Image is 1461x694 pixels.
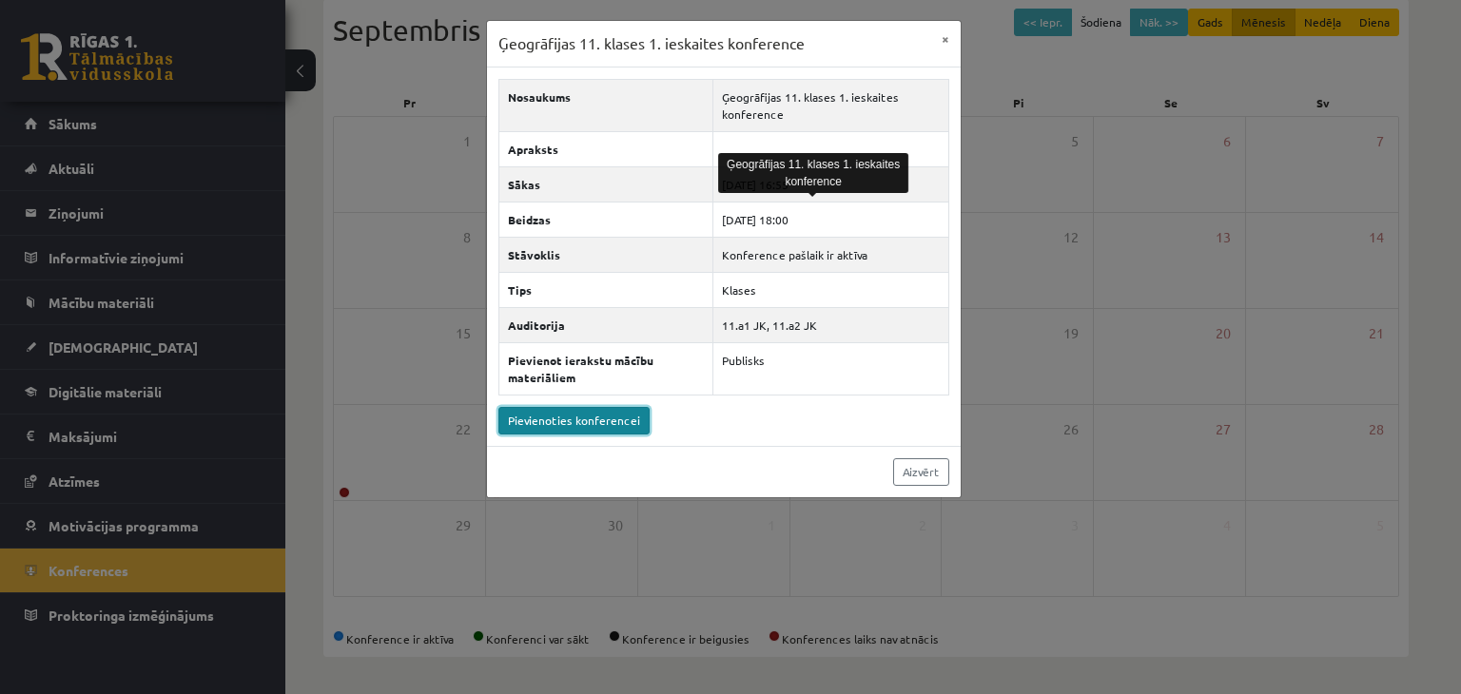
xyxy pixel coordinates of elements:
[498,307,712,342] th: Auditorija
[498,407,650,434] a: Pievienoties konferencei
[712,307,948,342] td: 11.a1 JK, 11.a2 JK
[893,458,949,486] a: Aizvērt
[498,166,712,202] th: Sākas
[712,202,948,237] td: [DATE] 18:00
[930,21,961,57] button: ×
[498,131,712,166] th: Apraksts
[498,32,805,55] h3: Ģeogrāfijas 11. klases 1. ieskaites konference
[498,272,712,307] th: Tips
[712,79,948,131] td: Ģeogrāfijas 11. klases 1. ieskaites konference
[712,272,948,307] td: Klases
[498,342,712,395] th: Pievienot ierakstu mācību materiāliem
[498,202,712,237] th: Beidzas
[718,153,908,193] div: Ģeogrāfijas 11. klases 1. ieskaites konference
[498,79,712,131] th: Nosaukums
[712,237,948,272] td: Konference pašlaik ir aktīva
[712,166,948,202] td: [DATE] 16:55
[498,237,712,272] th: Stāvoklis
[712,342,948,395] td: Publisks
